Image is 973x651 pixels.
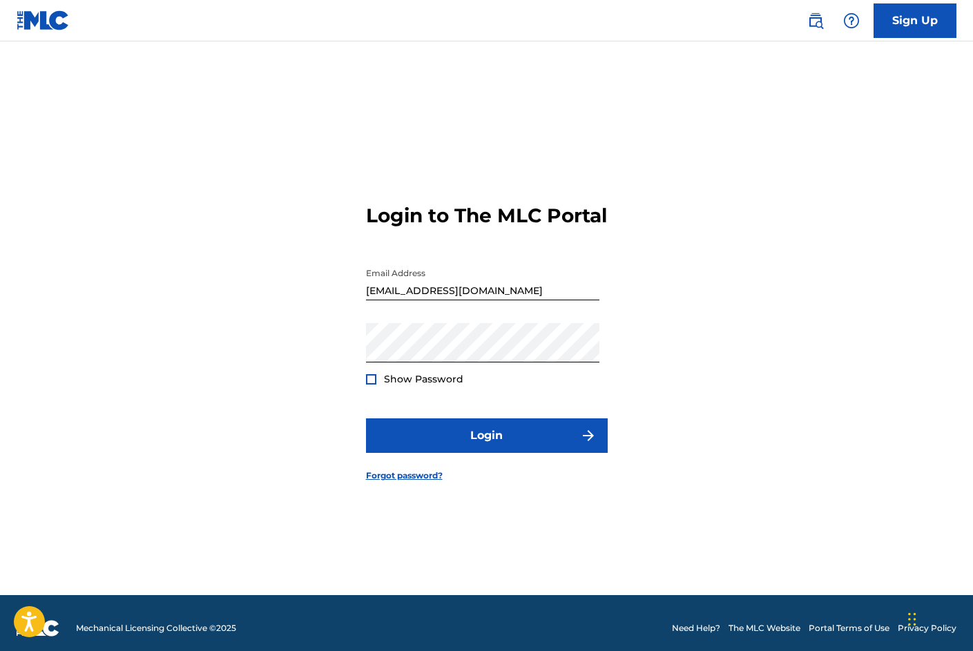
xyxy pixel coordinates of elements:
a: Forgot password? [366,469,443,482]
a: Sign Up [874,3,956,38]
span: Mechanical Licensing Collective © 2025 [76,622,236,634]
h3: Login to The MLC Portal [366,204,607,228]
a: Portal Terms of Use [809,622,889,634]
span: Show Password [384,373,463,385]
img: search [807,12,824,29]
button: Login [366,418,608,453]
a: Privacy Policy [898,622,956,634]
img: help [843,12,860,29]
a: Public Search [802,7,829,35]
img: f7272a7cc735f4ea7f67.svg [580,427,597,444]
a: Need Help? [672,622,720,634]
img: MLC Logo [17,10,70,30]
div: Help [838,7,865,35]
iframe: Chat Widget [904,585,973,651]
div: Drag [908,599,916,640]
a: The MLC Website [729,622,800,634]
